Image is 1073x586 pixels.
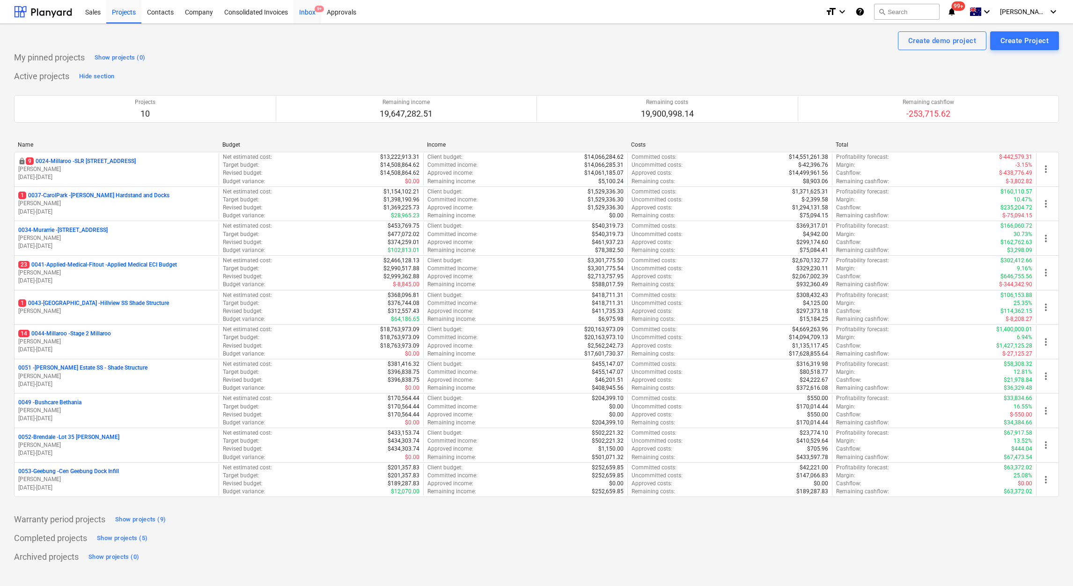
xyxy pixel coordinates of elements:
[1000,8,1047,15] span: [PERSON_NAME]
[427,238,473,246] p: Approved income :
[388,307,419,315] p: $312,557.43
[588,196,624,204] p: $1,529,336.30
[95,531,150,546] button: Show projects (5)
[427,273,473,281] p: Approved income :
[427,291,463,299] p: Client budget :
[837,6,848,17] i: keyboard_arrow_down
[1000,204,1032,212] p: $235,204.72
[836,334,855,341] p: Margin :
[632,315,675,323] p: Remaining costs :
[1014,299,1032,307] p: 25.35%
[18,200,215,208] p: [PERSON_NAME]
[836,246,889,254] p: Remaining cashflow :
[315,6,324,12] span: 9+
[92,50,147,65] button: Show projects (0)
[1000,291,1032,299] p: $106,153.88
[18,165,215,173] p: [PERSON_NAME]
[800,212,828,220] p: $75,094.15
[18,484,215,492] p: [DATE] - [DATE]
[1007,246,1032,254] p: $3,298.09
[223,299,259,307] p: Target budget :
[1017,265,1032,273] p: 9.16%
[1000,35,1049,47] div: Create Project
[803,178,828,185] p: $8,903.06
[427,212,476,220] p: Remaining income :
[996,342,1032,350] p: $1,427,125.28
[789,153,828,161] p: $14,551,261.38
[1040,302,1051,313] span: more_vert
[592,222,624,230] p: $540,319.73
[427,326,463,334] p: Client budget :
[836,178,889,185] p: Remaining cashflow :
[584,326,624,334] p: $20,163,973.09
[18,299,169,307] p: 0043-[GEOGRAPHIC_DATA] - Hillview SS Shade Structure
[383,273,419,281] p: $2,999,362.88
[592,307,624,315] p: $411,735.33
[18,433,119,441] p: 0052-Brendale - Lot 35 [PERSON_NAME]
[999,153,1032,161] p: $-442,579.31
[427,141,624,148] div: Income
[1040,163,1051,175] span: more_vert
[95,52,145,63] div: Show projects (0)
[223,188,272,196] p: Net estimated cost :
[908,35,976,47] div: Create demo project
[223,273,263,281] p: Revised budget :
[800,315,828,323] p: $15,184.25
[223,360,272,368] p: Net estimated cost :
[223,342,263,350] p: Revised budget :
[836,196,855,204] p: Margin :
[792,257,828,265] p: $2,670,132.77
[641,108,694,119] p: 19,900,998.14
[836,299,855,307] p: Margin :
[383,257,419,265] p: $2,466,128.13
[803,230,828,238] p: $4,942.00
[588,265,624,273] p: $3,301,775.54
[383,196,419,204] p: $1,398,190.96
[427,153,463,161] p: Client budget :
[391,212,419,220] p: $28,965.23
[592,291,624,299] p: $418,711.31
[18,269,215,277] p: [PERSON_NAME]
[631,141,828,148] div: Costs
[388,230,419,238] p: $477,072.02
[836,238,861,246] p: Cashflow :
[223,257,272,265] p: Net estimated cost :
[1040,336,1051,348] span: more_vert
[388,360,419,368] p: $381,416.32
[14,71,69,82] p: Active projects
[18,467,215,491] div: 0053-Geebung -Cen Geebung Dock Infill[PERSON_NAME][DATE]-[DATE]
[18,407,215,415] p: [PERSON_NAME]
[1002,212,1032,220] p: $-75,094.15
[1000,257,1032,265] p: $302,412.66
[584,161,624,169] p: $14,066,285.31
[18,307,215,315] p: [PERSON_NAME]
[393,281,419,289] p: $-8,845.00
[18,141,215,148] div: Name
[836,257,889,265] p: Profitability forecast :
[405,350,419,358] p: $0.00
[588,257,624,265] p: $3,301,775.50
[792,273,828,281] p: $2,067,002.39
[18,330,215,354] div: 140044-Millaroo -Stage 2 Millaroo[PERSON_NAME][DATE]-[DATE]
[223,238,263,246] p: Revised budget :
[796,307,828,315] p: $297,373.18
[1040,267,1051,278] span: more_vert
[1040,439,1051,451] span: more_vert
[113,512,168,527] button: Show projects (9)
[990,31,1059,50] button: Create Project
[380,161,419,169] p: $14,508,864.62
[1040,474,1051,485] span: more_vert
[798,161,828,169] p: $-42,396.76
[427,307,473,315] p: Approved income :
[223,153,272,161] p: Net estimated cost :
[18,330,29,337] span: 14
[427,360,463,368] p: Client budget :
[1014,196,1032,204] p: 10.47%
[836,281,889,289] p: Remaining cashflow :
[836,141,1033,148] div: Total
[836,291,889,299] p: Profitability forecast :
[803,299,828,307] p: $4,125.00
[388,299,419,307] p: $376,744.08
[18,364,215,388] div: 0051 -[PERSON_NAME] Estate SS - Shade Structure[PERSON_NAME][DATE]-[DATE]
[836,273,861,281] p: Cashflow :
